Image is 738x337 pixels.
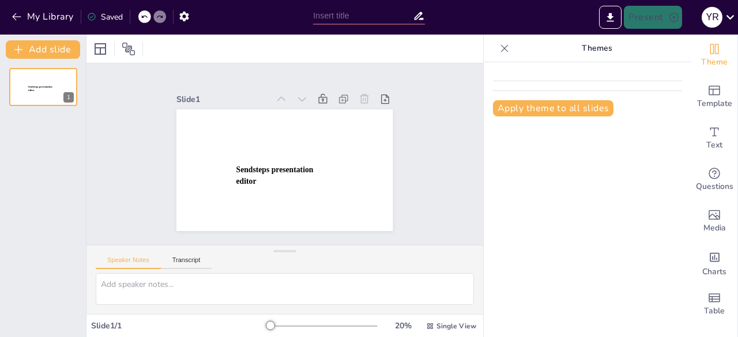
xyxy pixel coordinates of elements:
span: Questions [696,180,733,193]
div: Change the overall theme [691,35,737,76]
div: Saved [87,12,123,22]
button: Transcript [161,256,212,269]
button: Present [624,6,681,29]
div: Add text boxes [691,118,737,159]
div: Slide 1 / 1 [91,320,267,331]
span: Media [703,222,726,234]
span: Position [122,42,135,56]
div: Sendsteps presentation editor1 [9,68,77,106]
button: Y R [702,6,722,29]
span: Template [697,97,732,110]
button: My Library [9,7,78,26]
button: Apply theme to all slides [493,100,613,116]
div: Add charts and graphs [691,242,737,283]
div: Add a table [691,283,737,325]
div: 20 % [389,320,417,331]
div: Y R [702,7,722,28]
button: Export to PowerPoint [599,6,622,29]
span: Table [704,305,725,317]
div: Layout [91,40,110,58]
button: Speaker Notes [96,256,161,269]
p: Themes [514,35,680,62]
div: Add ready made slides [691,76,737,118]
span: Single View [436,321,476,331]
span: Theme [701,56,728,69]
span: Charts [702,266,726,278]
button: Add slide [6,40,80,59]
div: Add images, graphics, shapes or video [691,200,737,242]
div: Slide 1 [176,94,268,105]
div: 1 [63,92,74,103]
span: Sendsteps presentation editor [28,86,52,92]
div: Get real-time input from your audience [691,159,737,200]
span: Text [706,139,722,152]
input: Insert title [313,7,412,24]
span: Sendsteps presentation editor [236,165,314,185]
